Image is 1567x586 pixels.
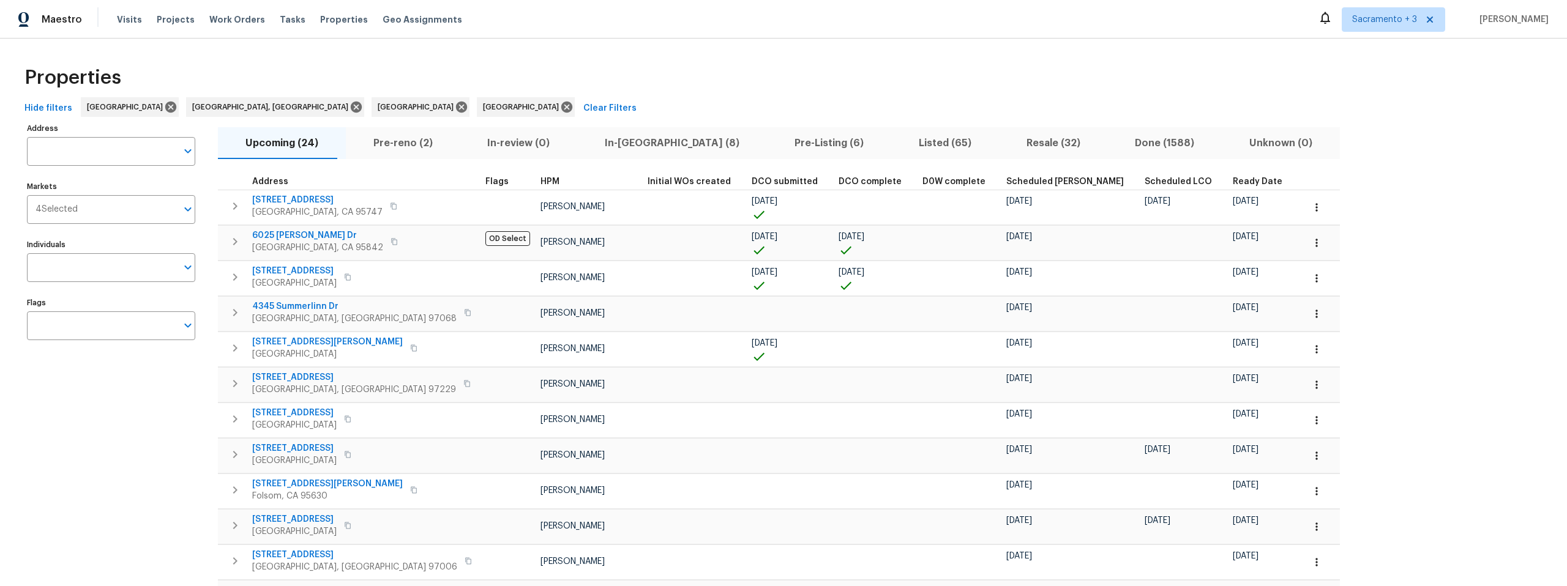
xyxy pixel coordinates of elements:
span: [GEOGRAPHIC_DATA] [483,101,564,113]
span: 4 Selected [36,204,78,215]
span: [DATE] [1006,374,1032,383]
span: Visits [117,13,142,26]
span: [STREET_ADDRESS] [252,265,337,277]
div: [GEOGRAPHIC_DATA] [81,97,179,117]
span: [DATE] [1233,303,1258,312]
label: Flags [27,299,195,306]
span: [DATE] [752,268,777,276]
span: DCO complete [839,177,902,186]
span: [GEOGRAPHIC_DATA] [252,525,337,538]
span: [GEOGRAPHIC_DATA] [252,419,337,431]
span: Sacramento + 3 [1352,13,1417,26]
span: [PERSON_NAME] [540,486,605,495]
span: Projects [157,13,195,26]
span: [DATE] [1006,410,1032,418]
span: [DATE] [1006,268,1032,276]
span: [DATE] [1233,516,1258,525]
span: HPM [540,177,559,186]
span: DCO submitted [752,177,818,186]
span: Resale (32) [1006,135,1101,152]
button: Open [179,143,196,160]
span: Done (1588) [1115,135,1214,152]
span: Pre-Listing (6) [774,135,884,152]
span: [STREET_ADDRESS] [252,194,383,206]
span: [PERSON_NAME] [540,451,605,459]
span: [PERSON_NAME] [540,238,605,247]
span: [GEOGRAPHIC_DATA], [GEOGRAPHIC_DATA] 97229 [252,384,456,396]
span: [STREET_ADDRESS][PERSON_NAME] [252,478,403,490]
span: [GEOGRAPHIC_DATA] [378,101,458,113]
span: [GEOGRAPHIC_DATA] [252,277,337,289]
span: Clear Filters [583,101,637,116]
span: [DATE] [1233,374,1258,383]
span: OD Select [485,231,530,246]
label: Individuals [27,241,195,248]
span: [DATE] [1006,481,1032,489]
span: [DATE] [1145,197,1170,206]
button: Hide filters [20,97,77,120]
span: [GEOGRAPHIC_DATA], [GEOGRAPHIC_DATA] 97068 [252,313,457,325]
span: [DATE] [1006,232,1032,241]
span: [PERSON_NAME] [540,309,605,317]
span: Maestro [42,13,82,26]
label: Markets [27,183,195,190]
span: [DATE] [1145,445,1170,454]
span: [DATE] [1006,445,1032,454]
span: [GEOGRAPHIC_DATA] [87,101,168,113]
span: [PERSON_NAME] [540,202,605,211]
span: [GEOGRAPHIC_DATA] [252,348,403,360]
span: Hide filters [24,101,72,116]
span: Pre-reno (2) [353,135,453,152]
span: Geo Assignments [383,13,462,26]
span: [DATE] [1233,232,1258,241]
span: Folsom, CA 95630 [252,490,403,502]
span: Tasks [280,15,305,24]
span: Upcoming (24) [225,135,338,152]
span: [DATE] [1233,445,1258,454]
span: [DATE] [752,339,777,347]
span: Scheduled [PERSON_NAME] [1006,177,1124,186]
span: [STREET_ADDRESS] [252,407,337,419]
span: [DATE] [1006,339,1032,347]
span: [DATE] [1006,197,1032,206]
span: [PERSON_NAME] [540,522,605,530]
span: Initial WOs created [648,177,731,186]
span: D0W complete [922,177,985,186]
span: Scheduled LCO [1145,177,1212,186]
span: Flags [485,177,509,186]
span: [DATE] [839,232,864,241]
span: Listed (65) [899,135,992,152]
button: Open [179,317,196,334]
div: [GEOGRAPHIC_DATA] [372,97,469,117]
span: Properties [320,13,368,26]
span: Address [252,177,288,186]
span: In-[GEOGRAPHIC_DATA] (8) [585,135,760,152]
button: Clear Filters [578,97,641,120]
span: [STREET_ADDRESS] [252,549,457,561]
span: [GEOGRAPHIC_DATA], CA 95842 [252,242,383,254]
span: Unknown (0) [1229,135,1333,152]
span: [PERSON_NAME] [540,557,605,566]
span: [STREET_ADDRESS] [252,442,337,454]
span: [GEOGRAPHIC_DATA], [GEOGRAPHIC_DATA] 97006 [252,561,457,573]
button: Open [179,259,196,276]
span: [PERSON_NAME] [540,380,605,388]
label: Address [27,125,195,132]
span: [PERSON_NAME] [1475,13,1549,26]
span: [GEOGRAPHIC_DATA], [GEOGRAPHIC_DATA] [192,101,353,113]
span: [DATE] [1233,268,1258,276]
span: Properties [24,72,121,84]
span: [DATE] [1233,481,1258,489]
span: [STREET_ADDRESS] [252,371,456,384]
span: Work Orders [209,13,265,26]
span: [GEOGRAPHIC_DATA] [252,454,337,467]
span: [DATE] [1233,339,1258,347]
span: [PERSON_NAME] [540,415,605,424]
span: In-review (0) [468,135,570,152]
span: Ready Date [1233,177,1282,186]
div: [GEOGRAPHIC_DATA], [GEOGRAPHIC_DATA] [186,97,364,117]
span: [STREET_ADDRESS][PERSON_NAME] [252,336,403,348]
span: [PERSON_NAME] [540,344,605,353]
span: [DATE] [1145,516,1170,525]
span: [PERSON_NAME] [540,273,605,282]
